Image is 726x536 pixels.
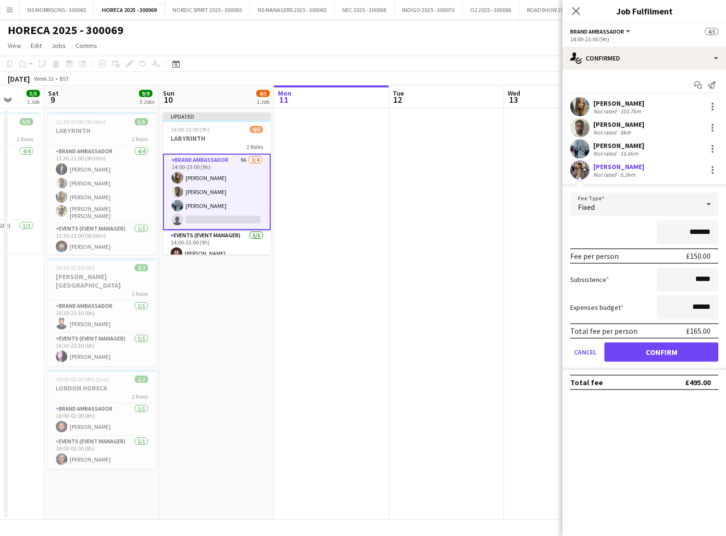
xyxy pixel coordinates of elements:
span: 13:30-23:00 (9h30m) [56,118,106,125]
button: INDIGO 2025 - 300070 [394,0,463,19]
button: O2 2025 - 300066 [463,0,519,19]
div: £165.00 [686,326,711,336]
app-card-role: Brand Ambassador1/116:30-22:30 (6h)[PERSON_NAME] [48,301,156,333]
span: 9/9 [139,90,152,97]
div: 1 Job [257,98,269,105]
span: Tue [393,89,404,97]
div: Not rated [593,129,618,136]
span: 10 [162,94,175,105]
div: Fee per person [570,251,619,261]
span: 4/5 [250,126,263,133]
span: Comms [75,41,97,50]
div: Not rated [593,171,618,178]
span: 5/5 [135,118,148,125]
button: ROADSHOW 2025 - 300067 [519,0,599,19]
span: 5/5 [26,90,40,97]
app-job-card: 16:30-22:30 (6h)2/2[PERSON_NAME][GEOGRAPHIC_DATA]2 RolesBrand Ambassador1/116:30-22:30 (6h)[PERSO... [48,258,156,366]
div: 1 Job [27,98,39,105]
span: 5/5 [20,118,33,125]
div: [DATE] [8,74,30,84]
span: 2 Roles [132,290,148,297]
span: 9 [47,94,59,105]
span: Jobs [51,41,66,50]
span: 14:00-23:00 (9h) [171,126,210,133]
span: Week 32 [32,75,56,82]
div: 14:00-23:00 (9h) [570,36,718,43]
div: [PERSON_NAME] [593,141,644,150]
span: 18:00-02:00 (8h) (Sun) [56,376,109,383]
div: [PERSON_NAME] [593,120,644,129]
button: NORDIC SPIRIT 2025 - 300065 [165,0,250,19]
span: 16:30-22:30 (6h) [56,264,95,271]
h3: [PERSON_NAME][GEOGRAPHIC_DATA] [48,272,156,290]
app-card-role: Events (Event Manager)1/113:30-23:00 (9h30m)[PERSON_NAME] [48,223,156,256]
span: 2/2 [135,264,148,271]
span: 2 Roles [247,143,263,150]
h3: Job Fulfilment [563,5,726,17]
div: £150.00 [686,251,711,261]
span: 2 Roles [132,135,148,143]
span: Sun [163,89,175,97]
h3: LABYRINTH [48,126,156,135]
div: Confirmed [563,47,726,70]
label: Expenses budget [570,303,624,312]
span: 2 Roles [132,393,148,400]
span: 4/5 [705,28,718,35]
button: Cancel [570,342,601,362]
span: 11 [276,94,291,105]
span: Edit [31,41,42,50]
span: Fixed [578,202,595,212]
app-card-role: Brand Ambassador1/118:00-02:00 (8h)[PERSON_NAME] [48,403,156,436]
span: 13 [506,94,520,105]
span: Wed [508,89,520,97]
div: BST [60,75,69,82]
div: 3 Jobs [139,98,154,105]
app-job-card: Updated14:00-23:00 (9h)4/5LABYRINTH2 RolesBrand Ambassador9A3/414:00-23:00 (9h)[PERSON_NAME][PERS... [163,112,271,255]
span: 12 [391,94,404,105]
span: View [8,41,21,50]
span: 4/5 [256,90,270,97]
h1: HORECA 2025 - 300069 [8,23,124,37]
div: Not rated [593,108,618,115]
div: 6.2km [618,171,637,178]
app-card-role: Brand Ambassador4/413:30-23:00 (9h30m)[PERSON_NAME][PERSON_NAME][PERSON_NAME][PERSON_NAME] [PERSO... [48,146,156,223]
div: Updated [163,112,271,120]
app-card-role: Brand Ambassador9A3/414:00-23:00 (9h)[PERSON_NAME][PERSON_NAME][PERSON_NAME] [163,154,271,230]
span: 2/2 [135,376,148,383]
div: Total fee per person [570,326,638,336]
span: 2 Roles [17,135,33,143]
app-card-role: Events (Event Manager)1/118:00-02:00 (8h)[PERSON_NAME] [48,436,156,469]
div: Total fee [570,378,603,387]
button: HORECA 2025 - 300069 [94,0,165,19]
label: Subsistence [570,275,609,284]
div: [PERSON_NAME] [593,99,644,108]
div: 8km [618,129,633,136]
h3: LONDON HORECA [48,384,156,392]
div: Not rated [593,150,618,157]
button: NS MORRISONS - 300065 [20,0,94,19]
a: Comms [72,39,101,52]
app-job-card: 13:30-23:00 (9h30m)5/5LABYRINTH2 RolesBrand Ambassador4/413:30-23:00 (9h30m)[PERSON_NAME][PERSON_... [48,112,156,255]
button: NS MANAGERS 2025 - 300065 [250,0,335,19]
button: Confirm [604,342,718,362]
button: Brand Ambassador [570,28,632,35]
div: £495.00 [685,378,711,387]
span: Mon [278,89,291,97]
app-card-role: Events (Event Manager)1/114:00-23:00 (9h)[PERSON_NAME] [163,230,271,263]
button: NEC 2025 - 300068 [335,0,394,19]
app-job-card: 18:00-02:00 (8h) (Sun)2/2LONDON HORECA2 RolesBrand Ambassador1/118:00-02:00 (8h)[PERSON_NAME]Even... [48,370,156,469]
div: [PERSON_NAME] [593,162,644,171]
span: Sat [48,89,59,97]
a: Jobs [48,39,70,52]
div: 103.7km [618,108,643,115]
div: 16.6km [618,150,640,157]
h3: LABYRINTH [163,134,271,143]
span: Brand Ambassador [570,28,624,35]
app-card-role: Events (Event Manager)1/116:30-22:30 (6h)[PERSON_NAME] [48,333,156,366]
a: Edit [27,39,46,52]
a: View [4,39,25,52]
